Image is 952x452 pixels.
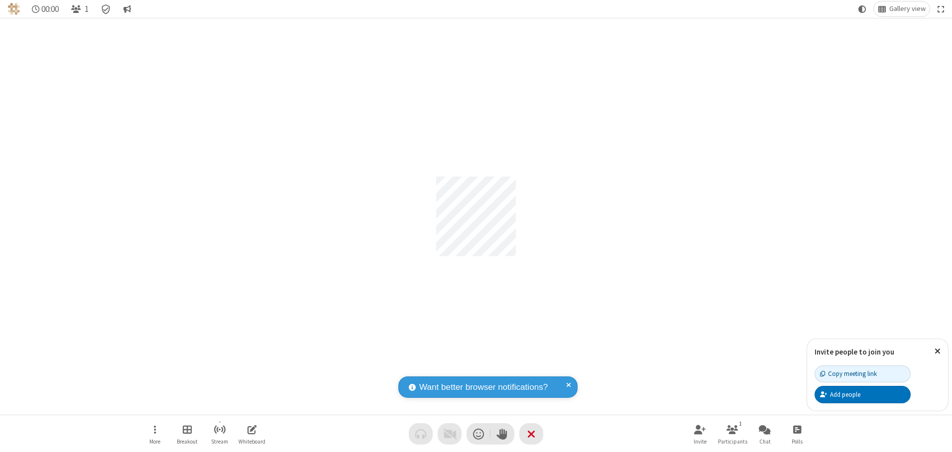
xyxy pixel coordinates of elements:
[467,423,490,445] button: Send a reaction
[419,381,548,394] span: Want better browser notifications?
[759,439,771,445] span: Chat
[519,423,543,445] button: End or leave meeting
[238,439,265,445] span: Whiteboard
[934,1,949,16] button: Fullscreen
[172,420,202,448] button: Manage Breakout Rooms
[694,439,707,445] span: Invite
[177,439,198,445] span: Breakout
[237,420,267,448] button: Open shared whiteboard
[140,420,170,448] button: Open menu
[854,1,870,16] button: Using system theme
[815,386,911,403] button: Add people
[889,5,926,13] span: Gallery view
[874,1,930,16] button: Change layout
[409,423,433,445] button: Audio problem - check your Internet connection or call by phone
[815,347,894,357] label: Invite people to join you
[8,3,20,15] img: QA Selenium DO NOT DELETE OR CHANGE
[438,423,462,445] button: Video
[927,339,948,363] button: Close popover
[85,4,89,14] span: 1
[211,439,228,445] span: Stream
[736,419,745,428] div: 1
[41,4,59,14] span: 00:00
[490,423,514,445] button: Raise hand
[815,365,911,382] button: Copy meeting link
[97,1,116,16] div: Meeting details Encryption enabled
[717,420,747,448] button: Open participant list
[67,1,93,16] button: Open participant list
[750,420,780,448] button: Open chat
[685,420,715,448] button: Invite participants (Alt+I)
[718,439,747,445] span: Participants
[782,420,812,448] button: Open poll
[28,1,63,16] div: Timer
[820,369,877,378] div: Copy meeting link
[119,1,135,16] button: Conversation
[205,420,235,448] button: Start streaming
[792,439,803,445] span: Polls
[149,439,160,445] span: More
